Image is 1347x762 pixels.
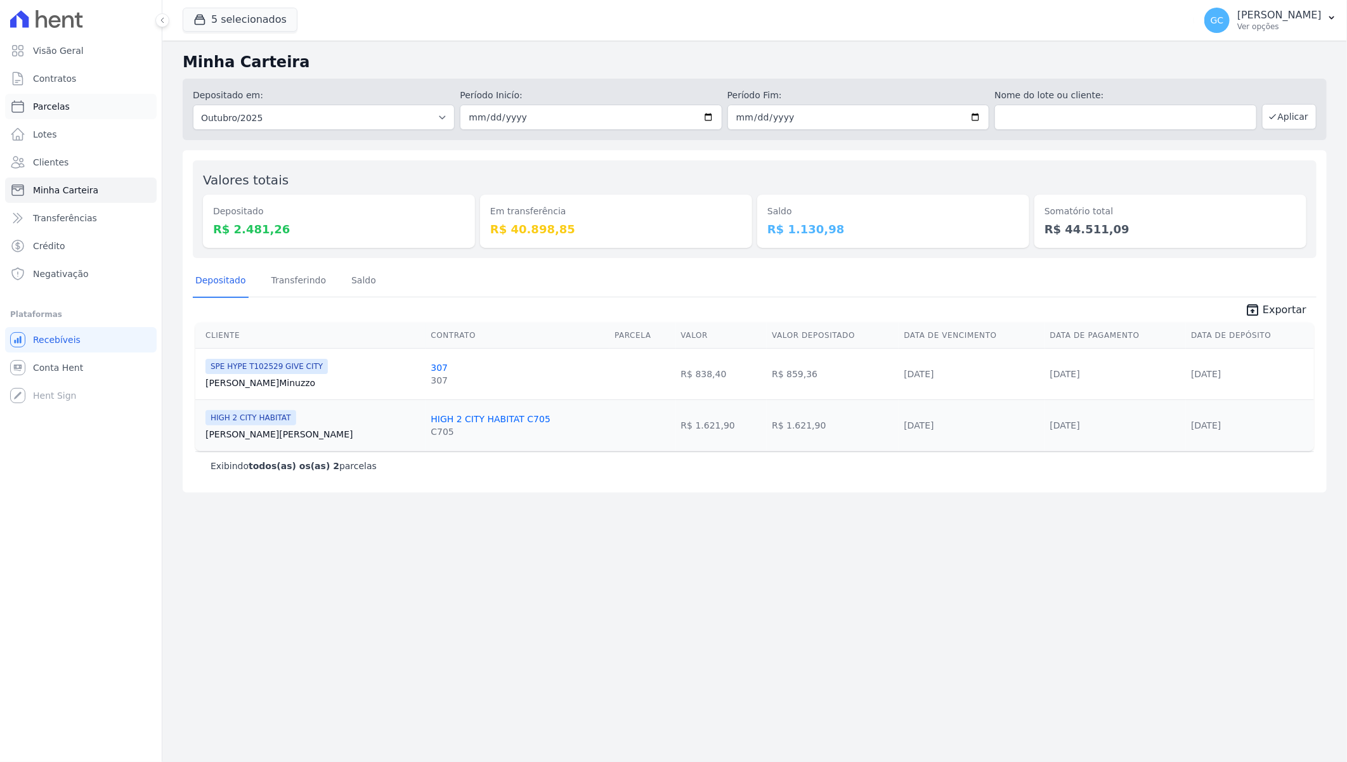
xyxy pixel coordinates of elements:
[211,460,377,472] p: Exibindo parcelas
[213,221,465,238] dd: R$ 2.481,26
[33,361,83,374] span: Conta Hent
[727,89,989,102] label: Período Fim:
[767,399,899,451] td: R$ 1.621,90
[249,461,339,471] b: todos(as) os(as) 2
[904,369,934,379] a: [DATE]
[1245,302,1260,318] i: unarchive
[1050,369,1080,379] a: [DATE]
[183,8,297,32] button: 5 selecionados
[33,240,65,252] span: Crédito
[767,348,899,399] td: R$ 859,36
[33,212,97,224] span: Transferências
[5,355,157,380] a: Conta Hent
[33,44,84,57] span: Visão Geral
[1045,323,1187,349] th: Data de Pagamento
[899,323,1044,349] th: Data de Vencimento
[33,333,81,346] span: Recebíveis
[5,150,157,175] a: Clientes
[1211,16,1224,25] span: GC
[994,89,1256,102] label: Nome do lote ou cliente:
[5,94,157,119] a: Parcelas
[1050,420,1080,430] a: [DATE]
[676,348,767,399] td: R$ 838,40
[1237,9,1322,22] p: [PERSON_NAME]
[431,425,550,438] div: C705
[205,428,420,441] a: [PERSON_NAME][PERSON_NAME]
[33,72,76,85] span: Contratos
[676,323,767,349] th: Valor
[490,221,742,238] dd: R$ 40.898,85
[349,265,379,298] a: Saldo
[33,156,68,169] span: Clientes
[213,205,465,218] dt: Depositado
[5,122,157,147] a: Lotes
[33,184,98,197] span: Minha Carteira
[5,38,157,63] a: Visão Geral
[1263,302,1306,318] span: Exportar
[1044,221,1296,238] dd: R$ 44.511,09
[5,66,157,91] a: Contratos
[1237,22,1322,32] p: Ver opções
[431,414,550,424] a: HIGH 2 CITY HABITAT C705
[193,265,249,298] a: Depositado
[203,172,289,188] label: Valores totais
[904,420,934,430] a: [DATE]
[5,233,157,259] a: Crédito
[5,178,157,203] a: Minha Carteira
[1191,369,1221,379] a: [DATE]
[1186,323,1314,349] th: Data de Depósito
[5,327,157,352] a: Recebíveis
[5,205,157,231] a: Transferências
[460,89,722,102] label: Período Inicío:
[205,410,296,425] span: HIGH 2 CITY HABITAT
[1262,104,1317,129] button: Aplicar
[767,323,899,349] th: Valor Depositado
[1191,420,1221,430] a: [DATE]
[1044,205,1296,218] dt: Somatório total
[33,128,57,141] span: Lotes
[183,51,1327,74] h2: Minha Carteira
[193,90,263,100] label: Depositado em:
[426,323,609,349] th: Contrato
[609,323,675,349] th: Parcela
[431,363,448,373] a: 307
[269,265,329,298] a: Transferindo
[195,323,426,349] th: Cliente
[205,377,420,389] a: [PERSON_NAME]Minuzzo
[431,374,448,387] div: 307
[10,307,152,322] div: Plataformas
[1194,3,1347,38] button: GC [PERSON_NAME] Ver opções
[676,399,767,451] td: R$ 1.621,90
[205,359,328,374] span: SPE HYPE T102529 GIVE CITY
[767,221,1019,238] dd: R$ 1.130,98
[490,205,742,218] dt: Em transferência
[33,268,89,280] span: Negativação
[767,205,1019,218] dt: Saldo
[1235,302,1317,320] a: unarchive Exportar
[5,261,157,287] a: Negativação
[33,100,70,113] span: Parcelas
